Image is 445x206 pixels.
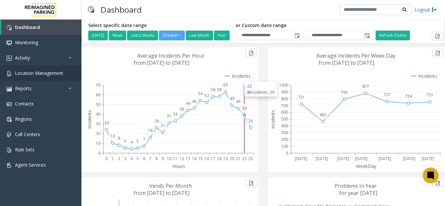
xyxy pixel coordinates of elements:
[15,70,63,76] span: Location Management
[211,87,215,92] text: 58
[214,31,230,40] button: Year
[246,179,257,187] button: Export to pdf
[316,52,395,59] text: Average Incidents Per Week Day
[15,162,46,168] span: Agent Services
[15,39,38,46] span: Monitoring
[111,156,114,161] text: 1
[379,156,391,161] text: [DATE]
[403,156,415,161] text: [DATE]
[15,131,40,137] span: Call Centers
[248,156,253,161] text: 23
[281,130,288,135] text: 300
[154,118,159,124] text: 26
[270,110,276,129] text: Incidents
[355,156,367,161] text: [DATE]
[7,56,12,61] img: 'icon'
[96,82,100,88] text: 70
[96,141,100,146] text: 10
[205,93,209,98] text: 52
[281,144,288,149] text: 100
[356,163,377,169] text: WeekDay
[7,132,12,137] img: 'icon'
[149,182,192,189] text: Vends Per Month
[281,123,288,129] text: 400
[279,82,288,88] text: 1000
[88,2,94,18] img: pageIcon
[96,131,100,136] text: 20
[96,121,100,127] text: 30
[281,137,288,142] text: 200
[211,156,215,161] text: 17
[298,94,305,100] text: 721
[98,150,100,156] text: 0
[15,146,35,153] span: Rule Sets
[118,156,120,161] text: 2
[124,156,126,161] text: 3
[118,135,120,141] text: 8
[405,93,412,99] text: 734
[247,83,274,89] div: 22
[205,156,209,161] text: 16
[167,156,171,161] text: 10
[172,163,185,169] text: Hours
[341,89,348,95] text: 793
[173,111,178,117] text: 33
[15,101,34,107] span: Contacts
[7,102,12,107] img: 'icon'
[110,133,115,139] text: 10
[422,156,434,161] text: [DATE]
[15,24,40,30] span: Dashboard
[217,87,222,92] text: 58
[337,156,349,161] text: [DATE]
[236,156,240,161] text: 21
[179,106,184,112] text: 38
[149,156,151,161] text: 7
[148,128,152,133] text: 16
[15,116,32,122] span: Regions
[432,32,443,40] button: Export to pdf
[130,139,133,145] text: 4
[7,117,12,122] img: 'icon'
[335,182,377,189] text: Problems In Year
[230,156,234,161] text: 20
[86,110,93,129] text: Incidents
[167,113,171,119] text: 31
[295,156,307,161] text: [DATE]
[96,111,100,117] text: 40
[143,136,145,142] text: 7
[186,31,213,40] button: Last Month
[7,86,12,91] img: 'icon'
[198,91,203,96] text: 54
[281,96,288,102] text: 800
[1,20,81,35] a: Dashboard
[281,103,288,108] text: 700
[105,156,108,161] text: 0
[7,163,12,168] img: 'icon'
[124,138,126,144] text: 5
[320,112,326,117] text: 462
[104,120,109,126] text: 24
[186,156,190,161] text: 13
[134,189,189,197] text: from [DATE] to [DATE]
[162,156,164,161] text: 9
[143,156,145,161] text: 6
[97,2,145,18] h3: Dashboard
[281,109,288,115] text: 600
[88,23,231,28] h5: Select specific date range
[88,31,108,40] button: [DATE]
[7,71,12,76] img: 'icon'
[179,156,184,161] text: 12
[432,179,443,187] button: Export to pdf
[242,156,247,161] text: 22
[130,156,133,161] text: 4
[159,31,185,40] button: October
[236,99,240,104] text: 46
[432,6,437,13] img: logout
[137,52,205,59] text: Average Incidents Per Hour
[136,156,139,161] text: 5
[230,96,234,101] text: 49
[15,85,32,91] span: Reports
[246,49,257,57] button: Export to pdf
[192,99,196,104] text: 46
[96,92,100,98] text: 60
